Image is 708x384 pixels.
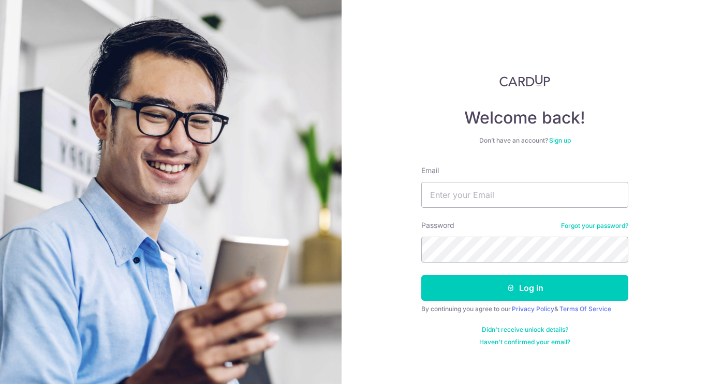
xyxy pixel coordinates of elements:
[421,182,628,208] input: Enter your Email
[421,305,628,313] div: By continuing you agree to our &
[421,107,628,128] h4: Welcome back!
[421,275,628,301] button: Log in
[479,338,570,346] a: Haven't confirmed your email?
[561,222,628,230] a: Forgot your password?
[559,305,611,313] a: Terms Of Service
[421,165,439,176] label: Email
[421,220,454,231] label: Password
[482,326,568,334] a: Didn't receive unlock details?
[512,305,554,313] a: Privacy Policy
[549,136,571,144] a: Sign up
[421,136,628,145] div: Don’t have an account?
[499,74,550,87] img: CardUp Logo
